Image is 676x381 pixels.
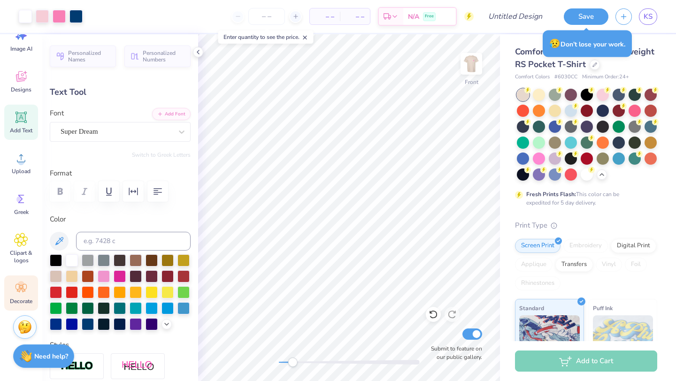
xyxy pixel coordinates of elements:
span: Comfort Colors Adult Heavyweight RS Pocket T-Shirt [515,46,654,70]
button: Switch to Greek Letters [132,151,191,159]
img: Stroke [61,361,93,372]
span: Greek [14,208,29,216]
strong: Need help? [34,352,68,361]
div: Transfers [555,258,593,272]
span: Minimum Order: 24 + [582,73,629,81]
div: Don’t lose your work. [543,30,632,57]
div: Front [465,78,478,86]
label: Styles [50,340,69,351]
label: Submit to feature on our public gallery. [426,344,482,361]
span: Add Text [10,127,32,134]
span: Personalized Numbers [143,50,185,63]
button: Personalized Names [50,46,116,67]
div: Digital Print [611,239,656,253]
span: Free [425,13,434,20]
img: Puff Ink [593,315,653,362]
span: # 6030CC [554,73,577,81]
div: Screen Print [515,239,561,253]
a: KS [639,8,657,25]
span: Personalized Names [68,50,110,63]
span: Comfort Colors [515,73,550,81]
button: Save [564,8,608,25]
div: Vinyl [596,258,622,272]
span: N/A [408,12,419,22]
span: Clipart & logos [6,249,37,264]
input: – – [248,8,285,25]
div: This color can be expedited for 5 day delivery. [526,190,642,207]
input: e.g. 7428 c [76,232,191,251]
div: Accessibility label [288,358,297,367]
div: Enter quantity to see the price. [218,30,314,44]
button: Personalized Numbers [124,46,191,67]
span: – – [346,12,364,22]
span: – – [315,12,334,22]
input: Untitled Design [481,7,550,26]
img: Standard [519,315,580,362]
label: Format [50,168,191,179]
div: Embroidery [563,239,608,253]
div: Applique [515,258,553,272]
span: Designs [11,86,31,93]
strong: Fresh Prints Flash: [526,190,576,198]
div: Text Tool [50,86,191,99]
span: Puff Ink [593,303,613,313]
div: Rhinestones [515,276,561,290]
img: Front [462,54,481,73]
div: Print Type [515,220,657,231]
span: 😥 [549,38,561,50]
span: Upload [12,168,31,175]
button: Add Font [152,108,191,120]
label: Font [50,108,64,119]
img: Shadow [122,360,154,372]
span: Standard [519,303,544,313]
span: Image AI [10,45,32,53]
span: KS [644,11,653,22]
span: Decorate [10,297,32,305]
div: Foil [625,258,647,272]
label: Color [50,214,191,225]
